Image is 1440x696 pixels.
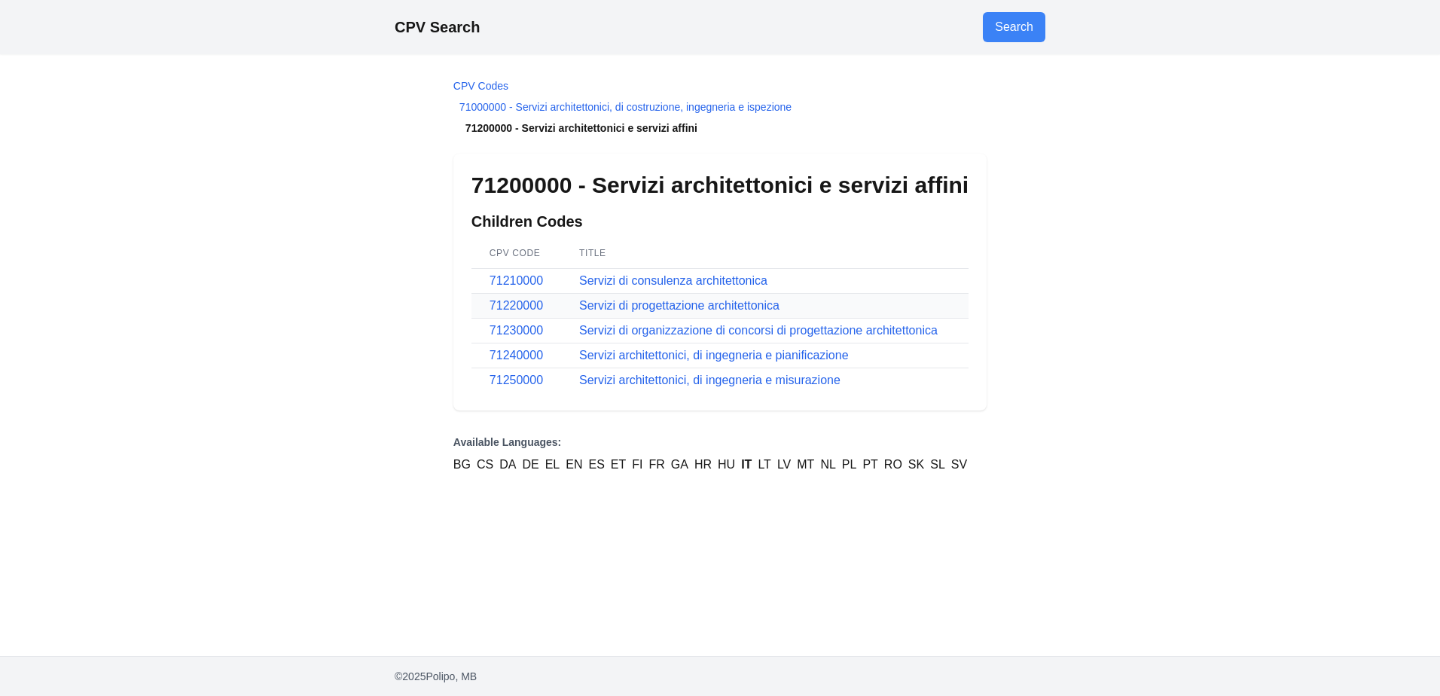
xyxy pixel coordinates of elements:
[777,456,791,474] a: LV
[797,456,814,474] a: MT
[499,456,516,474] a: DA
[930,456,945,474] a: SL
[718,456,735,474] a: HU
[983,12,1045,42] a: Go to search
[395,19,480,35] a: CPV Search
[908,456,924,474] a: SK
[471,172,969,199] h1: 71200000 - Servizi architettonici e servizi affini
[951,456,967,474] a: SV
[490,299,543,312] a: 71220000
[490,374,543,386] a: 71250000
[820,456,835,474] a: NL
[490,349,543,362] a: 71240000
[453,435,987,474] nav: Language Versions
[579,324,938,337] a: Servizi di organizzazione di concorsi di progettazione architettonica
[453,80,508,92] a: CPV Codes
[741,456,752,474] a: IT
[649,456,665,474] a: FR
[862,456,877,474] a: PT
[490,274,543,287] a: 71210000
[579,299,779,312] a: Servizi di progettazione architettonica
[579,274,767,287] a: Servizi di consulenza architettonica
[611,456,626,474] a: ET
[579,349,849,362] a: Servizi architettonici, di ingegneria e pianificazione
[671,456,688,474] a: GA
[545,456,560,474] a: EL
[453,456,471,474] a: BG
[588,456,604,474] a: ES
[459,101,792,113] a: 71000000 - Servizi architettonici, di costruzione, ingegneria e ispezione
[884,456,902,474] a: RO
[842,456,857,474] a: PL
[453,435,987,450] p: Available Languages:
[477,456,493,474] a: CS
[566,456,582,474] a: EN
[632,456,642,474] a: FI
[471,211,969,232] h2: Children Codes
[758,456,770,474] a: LT
[453,78,987,136] nav: Breadcrumb
[453,121,987,136] li: 71200000 - Servizi architettonici e servizi affini
[490,324,543,337] a: 71230000
[471,238,561,269] th: CPV Code
[395,669,1045,684] p: © 2025 Polipo, MB
[579,374,841,386] a: Servizi architettonici, di ingegneria e misurazione
[522,456,538,474] a: DE
[561,238,969,269] th: Title
[694,456,712,474] a: HR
